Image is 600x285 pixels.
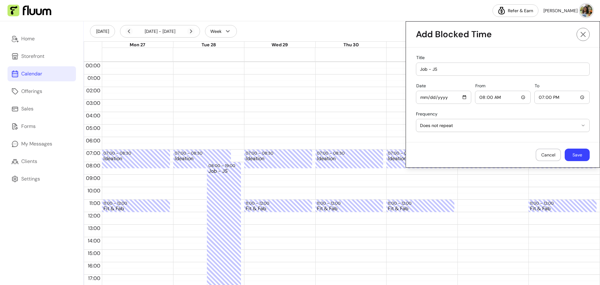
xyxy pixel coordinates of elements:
div: 11:00 – 12:00 [317,200,342,206]
a: Storefront [7,49,76,64]
span: Title [416,55,425,60]
a: Sales [7,101,76,116]
div: 11:00 – 12:00 [388,200,413,206]
p: Add Blocked Time [416,29,492,40]
input: To [538,94,586,101]
div: 11:00 – 12:00Fit & Fab [102,200,170,212]
div: Ideation [175,156,229,168]
span: 13:00 [87,225,102,232]
a: Refer & Earn [492,4,538,17]
span: 02:00 [85,87,102,94]
div: Ideation [103,156,168,168]
input: Title [420,66,586,72]
span: 07:00 [85,150,102,156]
div: 08:00 – 19:00 [208,163,239,169]
span: Does not repeat [420,122,578,129]
div: 11:00 – 12:00Fit & Fab [315,200,383,212]
span: 00:00 [84,62,102,69]
span: 16:00 [86,262,102,269]
div: 11:00 – 12:00Fit & Fab [386,200,454,212]
button: Mon 27 [130,42,145,48]
div: Ideation [388,156,453,168]
div: Forms [21,123,36,130]
div: Fit & Fab [388,206,453,211]
input: From [479,94,526,101]
div: 11:00 – 12:00 [530,200,555,206]
span: 11:00 [88,200,102,206]
button: [DATE] [90,25,115,38]
div: Fit & Fab [530,206,595,211]
div: Offerings [21,88,42,95]
div: Storefront [21,53,44,60]
a: Clients [7,154,76,169]
div: 07:00 – 08:30 [103,150,133,156]
div: 07:00 – 08:30 [246,150,275,156]
div: 07:00 – 08:30Ideation [173,150,231,168]
span: Date [416,83,426,89]
div: 07:00 – 08:30 [175,150,204,156]
div: 11:00 – 12:00Fit & Fab [244,200,312,212]
a: Home [7,31,76,46]
label: Frequency [416,111,440,117]
span: 10:00 [86,187,102,194]
div: Settings [21,175,40,183]
span: To [535,83,539,89]
button: avatar[PERSON_NAME] [543,4,592,17]
span: Wed 29 [272,42,288,48]
span: Thu 30 [343,42,359,48]
div: Home [21,35,35,43]
span: 14:00 [86,237,102,244]
button: Week [205,25,237,38]
span: 17:00 [87,275,102,282]
div: Calendar [21,70,42,78]
span: 01:00 [86,75,102,81]
a: Offerings [7,84,76,99]
div: Clients [21,158,37,165]
span: [PERSON_NAME] [543,8,577,14]
span: 03:00 [85,100,102,106]
span: 09:00 [84,175,102,181]
span: 06:00 [84,137,102,144]
a: Calendar [7,66,76,81]
button: Wed 29 [272,42,288,48]
div: 07:00 – 08:30 [388,150,417,156]
a: Forms [7,119,76,134]
div: 07:00 – 08:30Ideation [244,150,312,168]
span: 04:00 [84,112,102,119]
a: Settings [7,171,76,186]
div: Ideation [246,156,311,168]
img: avatar [580,4,592,17]
div: Ideation [317,156,382,168]
input: Date [420,94,467,101]
div: 07:00 – 08:30Ideation [102,150,170,168]
span: From [475,83,485,89]
button: Tue 28 [202,42,216,48]
div: 07:00 – 08:30Ideation [386,150,454,168]
span: 08:00 [84,162,102,169]
div: Fit & Fab [317,206,382,211]
img: Fluum Logo [7,5,51,17]
div: [DATE] - [DATE] [125,28,195,35]
button: Cancel [536,149,561,161]
div: 11:00 – 12:00Fit & Fab [528,200,597,212]
span: Mon 27 [130,42,145,48]
a: My Messages [7,136,76,151]
button: Does not repeat [416,119,589,132]
span: Tue 28 [202,42,216,48]
div: My Messages [21,140,52,148]
span: 05:00 [84,125,102,131]
div: 11:00 – 12:00 [246,200,271,206]
div: Fit & Fab [103,206,168,211]
div: Fit & Fab [246,206,311,211]
div: 07:00 – 08:30 [317,150,346,156]
div: 11:00 – 12:00 [103,200,129,206]
div: Sales [21,105,33,113]
button: Save [565,149,590,161]
button: Thu 30 [343,42,359,48]
span: 15:00 [86,250,102,257]
span: 12:00 [87,212,102,219]
div: 07:00 – 08:30Ideation [315,150,383,168]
